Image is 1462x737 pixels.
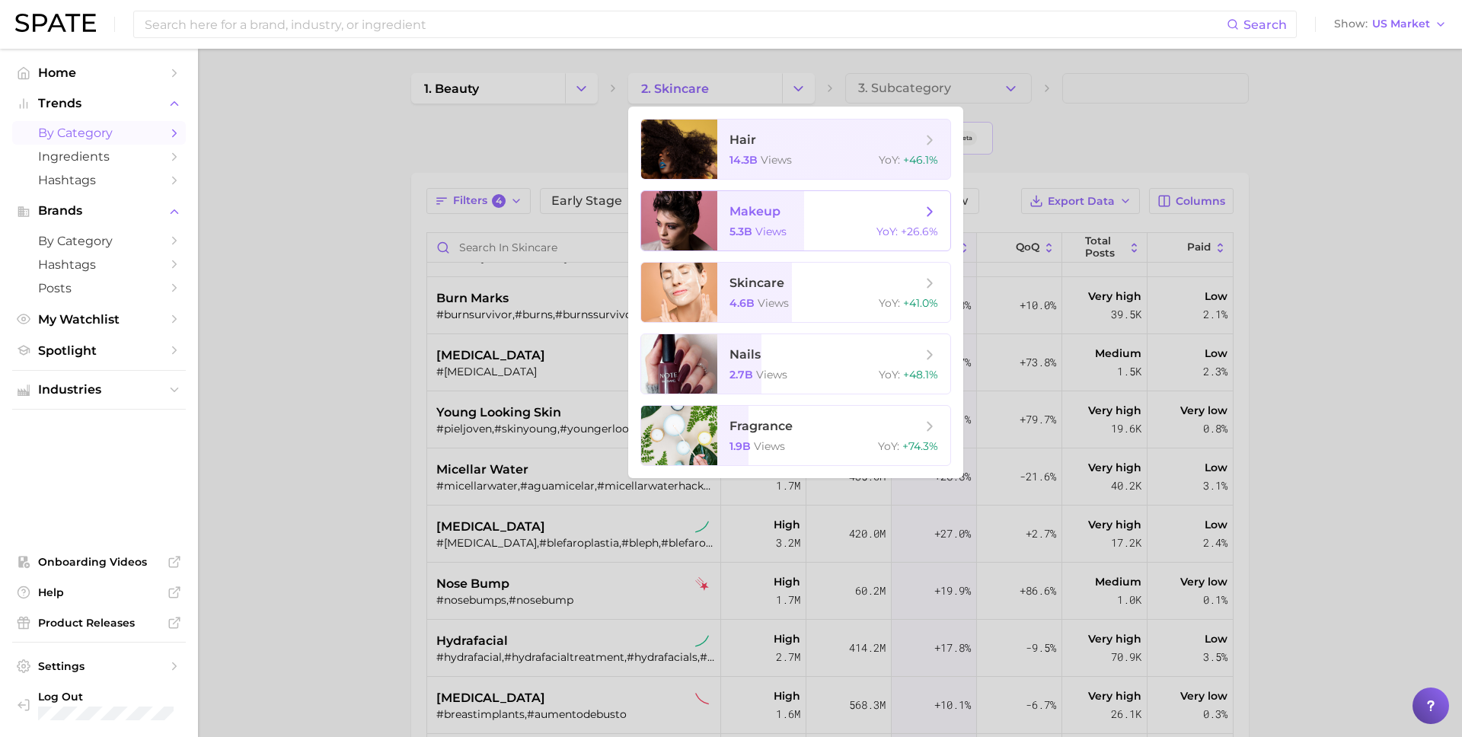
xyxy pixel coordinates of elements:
span: +74.3% [902,439,938,453]
span: nails [729,347,761,362]
span: 14.3b [729,153,758,167]
span: YoY : [876,225,898,238]
span: 2.7b [729,368,753,381]
a: Onboarding Videos [12,550,186,573]
span: My Watchlist [38,312,160,327]
button: Brands [12,199,186,222]
span: 1.9b [729,439,751,453]
span: Hashtags [38,257,160,272]
button: Trends [12,92,186,115]
span: Spotlight [38,343,160,358]
span: Search [1243,18,1287,32]
span: fragrance [729,419,793,433]
span: 4.6b [729,296,755,310]
span: makeup [729,204,780,219]
span: +48.1% [903,368,938,381]
a: My Watchlist [12,308,186,331]
span: views [754,439,785,453]
span: Help [38,585,160,599]
a: by Category [12,121,186,145]
a: Hashtags [12,253,186,276]
span: Hashtags [38,173,160,187]
span: views [761,153,792,167]
span: YoY : [879,296,900,310]
span: Ingredients [38,149,160,164]
span: +26.6% [901,225,938,238]
span: by Category [38,234,160,248]
span: YoY : [879,153,900,167]
span: hair [729,132,756,147]
input: Search here for a brand, industry, or ingredient [143,11,1227,37]
span: Posts [38,281,160,295]
a: by Category [12,229,186,253]
span: YoY : [879,368,900,381]
span: Log Out [38,690,174,703]
span: views [756,368,787,381]
a: Home [12,61,186,85]
a: Posts [12,276,186,300]
span: +41.0% [903,296,938,310]
span: Show [1334,20,1368,28]
span: Home [38,65,160,80]
span: views [755,225,787,238]
span: 5.3b [729,225,752,238]
a: Ingredients [12,145,186,168]
button: Industries [12,378,186,401]
span: Onboarding Videos [38,555,160,569]
a: Spotlight [12,339,186,362]
span: Settings [38,659,160,673]
button: ShowUS Market [1330,14,1451,34]
img: SPATE [15,14,96,32]
a: Log out. Currently logged in with e-mail lhighfill@hunterpr.com. [12,685,186,725]
span: Industries [38,383,160,397]
span: Brands [38,204,160,218]
a: Hashtags [12,168,186,192]
span: skincare [729,276,784,290]
ul: Change Category [628,107,963,478]
a: Settings [12,655,186,678]
a: Help [12,581,186,604]
span: views [758,296,789,310]
span: US Market [1372,20,1430,28]
span: by Category [38,126,160,140]
span: YoY : [878,439,899,453]
a: Product Releases [12,611,186,634]
span: Trends [38,97,160,110]
span: Product Releases [38,616,160,630]
span: +46.1% [903,153,938,167]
